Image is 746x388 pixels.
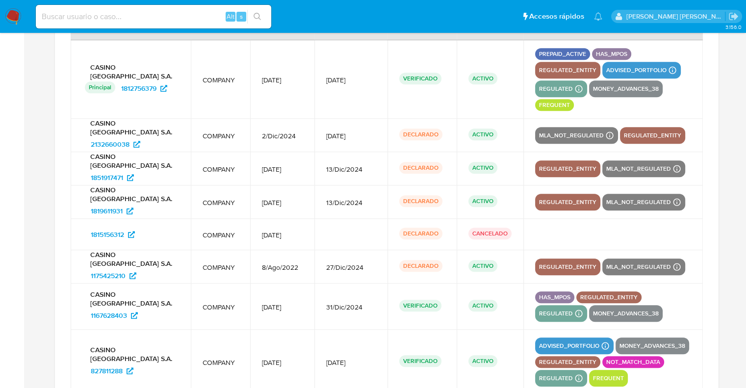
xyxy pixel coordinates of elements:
[594,12,602,21] a: Notificaciones
[529,11,584,22] span: Accesos rápidos
[36,10,271,23] input: Buscar usuario o caso...
[725,23,741,31] span: 3.156.0
[240,12,243,21] span: s
[227,12,234,21] span: Alt
[626,12,725,21] p: ext_noevirar@mercadolibre.com
[728,11,739,22] a: Salir
[247,10,267,24] button: search-icon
